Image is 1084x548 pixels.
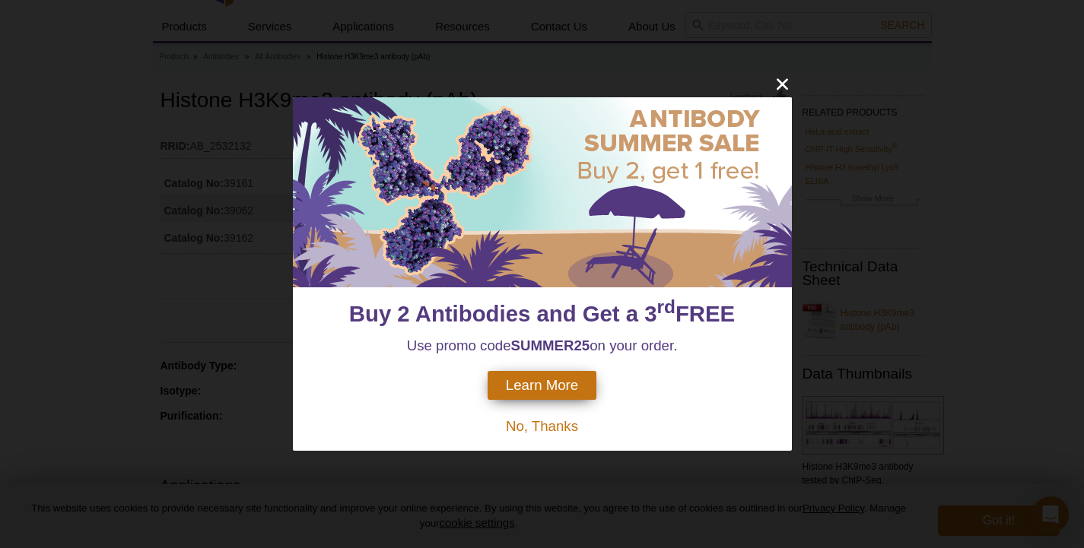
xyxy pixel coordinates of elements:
[506,377,578,394] span: Learn More
[511,337,590,353] strong: SUMMER25
[506,418,578,434] span: No, Thanks
[349,301,735,326] span: Buy 2 Antibodies and Get a 3 FREE
[657,297,676,318] sup: rd
[773,74,792,93] button: close
[407,337,678,353] span: Use promo code on your order.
